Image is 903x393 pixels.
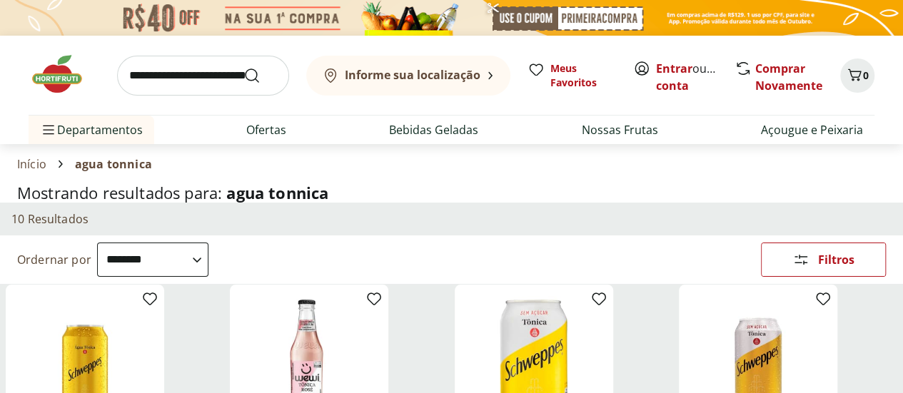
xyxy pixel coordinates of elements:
span: Meus Favoritos [550,61,616,90]
a: Bebidas Geladas [389,121,478,138]
a: Início [17,158,46,170]
span: agua tonnica [226,182,328,203]
a: Ofertas [246,121,286,138]
span: Departamentos [40,113,143,147]
h1: Mostrando resultados para: [17,184,886,202]
img: Hortifruti [29,53,100,96]
a: Criar conta [656,61,735,93]
b: Informe sua localização [345,67,480,83]
a: Meus Favoritos [528,61,616,90]
span: agua tonnica [75,158,152,170]
label: Ordernar por [17,252,91,267]
svg: Abrir Filtros [792,251,809,268]
button: Informe sua localização [306,56,510,96]
span: 0 [863,68,869,82]
a: Entrar [656,61,692,76]
button: Submit Search [243,67,278,84]
a: Nossas Frutas [582,121,658,138]
span: ou [656,60,720,94]
button: Menu [40,113,57,147]
button: Carrinho [840,58,874,93]
a: Comprar Novamente [755,61,822,93]
h2: 10 Resultados [11,211,89,227]
a: Açougue e Peixaria [761,121,863,138]
span: Filtros [818,254,854,265]
input: search [117,56,289,96]
button: Filtros [761,243,886,277]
